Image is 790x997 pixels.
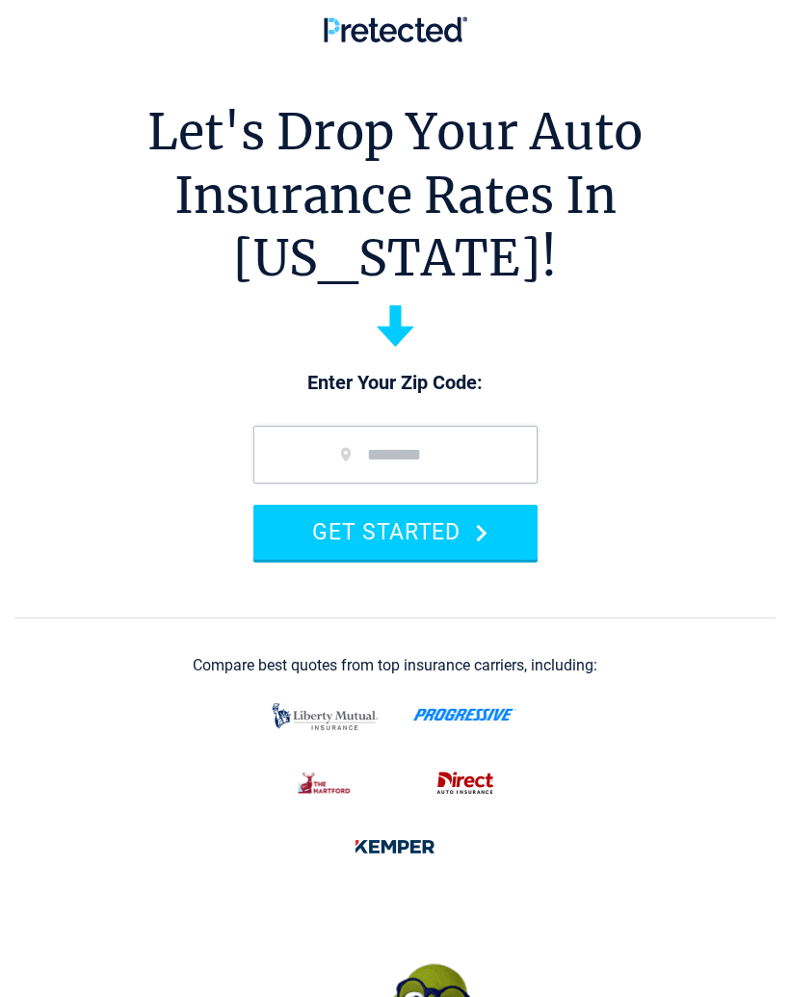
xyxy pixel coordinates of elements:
[427,763,504,803] img: direct
[413,708,516,722] img: progressive
[234,370,557,397] p: Enter Your Zip Code:
[324,16,467,42] img: Pretected Logo
[267,694,383,740] img: liberty
[287,763,363,803] img: thehartford
[193,657,597,674] div: Compare best quotes from top insurance carriers, including:
[344,826,446,867] img: kemper
[253,426,538,484] input: zip code
[253,505,538,560] button: GET STARTED
[14,101,776,291] h1: Let's Drop Your Auto Insurance Rates In [US_STATE]!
